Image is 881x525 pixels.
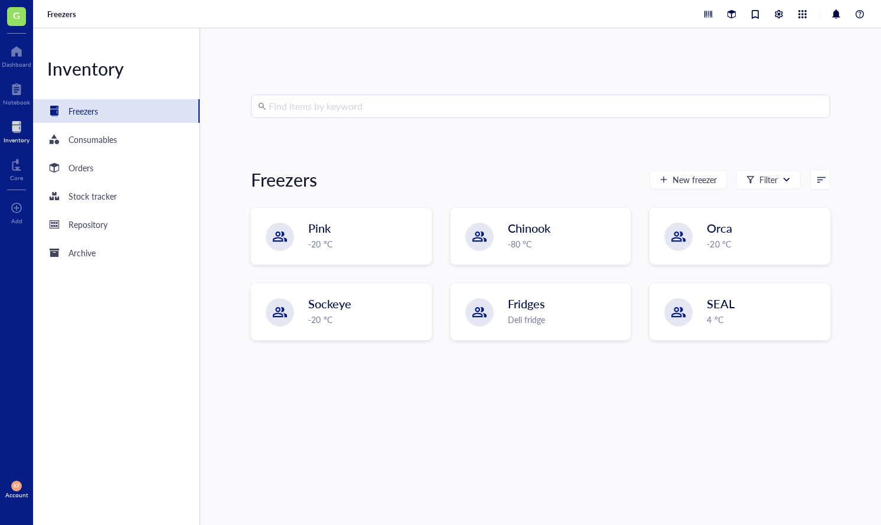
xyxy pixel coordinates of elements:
[68,246,96,259] div: Archive
[68,105,98,118] div: Freezers
[2,61,31,68] div: Dashboard
[5,491,28,498] div: Account
[707,313,823,326] div: 4 °C
[68,218,107,231] div: Repository
[3,99,30,106] div: Notebook
[68,133,117,146] div: Consumables
[308,295,351,312] span: Sockeye
[508,313,624,326] div: Deli fridge
[33,99,200,123] a: Freezers
[759,173,778,186] div: Filter
[508,295,545,312] span: Fridges
[673,175,717,184] span: New freezer
[47,9,79,19] a: Freezers
[33,57,200,80] div: Inventory
[4,118,30,144] a: Inventory
[308,220,331,236] span: Pink
[33,213,200,236] a: Repository
[251,168,317,191] div: Freezers
[10,155,23,181] a: Core
[707,295,735,312] span: SEAL
[508,220,550,236] span: Chinook
[13,8,20,22] span: G
[14,483,20,489] span: KF
[308,237,424,250] div: -20 °C
[2,42,31,68] a: Dashboard
[3,80,30,106] a: Notebook
[33,156,200,180] a: Orders
[10,174,23,181] div: Core
[707,237,823,250] div: -20 °C
[650,170,727,189] button: New freezer
[33,184,200,208] a: Stock tracker
[4,136,30,144] div: Inventory
[508,237,624,250] div: -80 °C
[68,190,117,203] div: Stock tracker
[33,241,200,265] a: Archive
[11,217,22,224] div: Add
[707,220,732,236] span: Orca
[33,128,200,151] a: Consumables
[68,161,93,174] div: Orders
[308,313,424,326] div: -20 °C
